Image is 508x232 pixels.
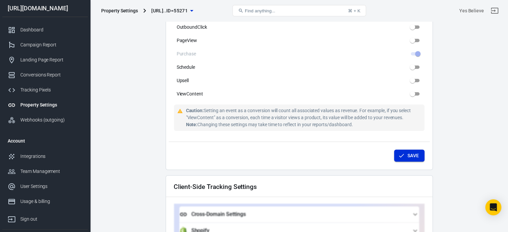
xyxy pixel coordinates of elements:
[394,150,425,162] button: Save
[20,56,82,63] div: Landing Page Report
[2,52,88,67] a: Landing Page Report
[2,112,88,128] a: Webhooks (outgoing)
[2,97,88,112] a: Property Settings
[2,209,88,227] a: Sign out
[20,183,82,190] div: User Settings
[20,86,82,93] div: Tracking Pixels
[485,199,501,215] div: Open Intercom Messenger
[177,90,203,97] span: ViewContent
[186,108,204,113] strong: Caution:
[20,117,82,124] div: Webhooks (outgoing)
[20,153,82,160] div: Integrations
[232,5,366,16] button: Find anything...⌘ + K
[459,7,484,14] div: Account id: NVAEYFid
[2,164,88,179] a: Team Management
[245,8,275,13] span: Find anything...
[177,64,195,71] span: Schedule
[177,37,197,44] span: PageView
[177,50,196,57] span: Purchase
[20,41,82,48] div: Campaign Report
[2,37,88,52] a: Campaign Report
[348,8,360,13] div: ⌘ + K
[20,26,82,33] div: Dashboard
[2,149,88,164] a: Integrations
[149,5,196,17] button: [URL]..id=55271
[2,82,88,97] a: Tracking Pixels
[2,179,88,194] a: User Settings
[2,67,88,82] a: Conversions Report
[177,77,189,84] span: Upsell
[2,133,88,149] li: Account
[2,194,88,209] a: Usage & billing
[20,168,82,175] div: Team Management
[20,198,82,205] div: Usage & billing
[174,183,257,190] h2: Client-Side Tracking Settings
[151,7,188,15] span: https://neuroquiethq.com/b/report.php?aff_id=55271
[20,71,82,78] div: Conversions Report
[101,7,138,14] div: Property Settings
[2,22,88,37] a: Dashboard
[186,107,422,128] div: Setting an event as a conversion will count all associated values as revenue. For example, if you...
[186,122,198,127] strong: Note:
[2,5,88,11] div: [URL][DOMAIN_NAME]
[20,216,82,223] div: Sign out
[20,101,82,108] div: Property Settings
[177,24,207,31] span: OutboundClick
[487,3,503,19] a: Sign out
